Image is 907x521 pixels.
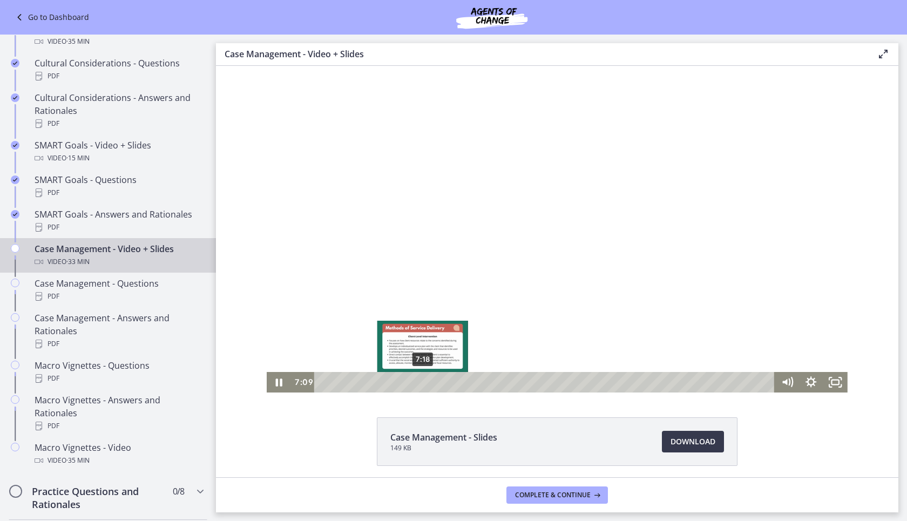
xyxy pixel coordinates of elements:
[35,139,203,165] div: SMART Goals - Video + Slides
[390,444,497,452] span: 149 KB
[35,91,203,130] div: Cultural Considerations - Answers and Rationales
[35,70,203,83] div: PDF
[35,152,203,165] div: Video
[35,117,203,130] div: PDF
[390,431,497,444] span: Case Management - Slides
[671,435,715,448] span: Download
[35,22,203,48] div: Cultural Considerations - Video + Slides
[35,173,203,199] div: SMART Goals - Questions
[66,152,90,165] span: · 15 min
[35,454,203,467] div: Video
[35,255,203,268] div: Video
[11,141,19,150] i: Completed
[35,57,203,83] div: Cultural Considerations - Questions
[515,491,591,499] span: Complete & continue
[35,359,203,385] div: Macro Vignettes - Questions
[506,486,608,504] button: Complete & continue
[35,394,203,432] div: Macro Vignettes - Answers and Rationales
[35,277,203,303] div: Case Management - Questions
[35,337,203,350] div: PDF
[35,242,203,268] div: Case Management - Video + Slides
[35,441,203,467] div: Macro Vignettes - Video
[11,210,19,219] i: Completed
[35,208,203,234] div: SMART Goals - Answers and Rationales
[427,4,557,30] img: Agents of Change
[662,431,724,452] a: Download
[559,306,583,327] button: Mute
[35,35,203,48] div: Video
[225,48,859,60] h3: Case Management - Video + Slides
[66,454,90,467] span: · 35 min
[216,66,898,393] iframe: Video Lesson
[35,419,203,432] div: PDF
[35,186,203,199] div: PDF
[173,485,184,498] span: 0 / 8
[583,306,607,327] button: Show settings menu
[11,93,19,102] i: Completed
[35,290,203,303] div: PDF
[607,306,632,327] button: Fullscreen
[11,175,19,184] i: Completed
[35,221,203,234] div: PDF
[32,485,164,511] h2: Practice Questions and Rationales
[35,312,203,350] div: Case Management - Answers and Rationales
[66,255,90,268] span: · 33 min
[66,35,90,48] span: · 35 min
[13,11,89,24] a: Go to Dashboard
[35,372,203,385] div: PDF
[11,59,19,67] i: Completed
